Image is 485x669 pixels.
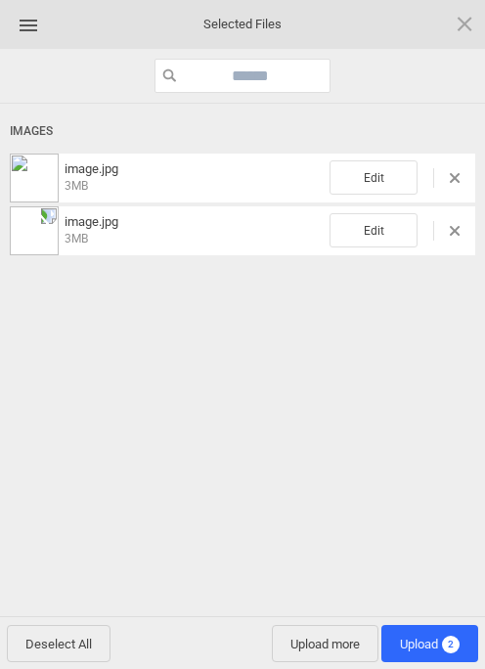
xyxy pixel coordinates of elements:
span: 3MB [65,179,88,193]
span: Selected Files [145,16,340,33]
span: image.jpg [59,161,330,194]
span: Click here or hit ESC to close picker [454,13,475,34]
span: image.jpg [65,161,118,176]
span: Upload [381,625,478,662]
span: Upload [400,637,460,651]
div: Images [10,113,475,150]
span: Upload more [272,625,378,662]
span: Edit [330,160,418,195]
span: Deselect All [7,625,110,662]
img: c6769797-a7bf-4a09-a628-880c5e1a6326 [10,154,59,202]
span: Edit [330,213,418,247]
span: image.jpg [59,214,330,246]
span: image.jpg [65,214,118,229]
span: 2 [442,636,460,653]
span: 3MB [65,232,88,245]
img: 39516ce3-65a7-4ed4-a15c-9fd46c17aeb6 [10,206,59,255]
